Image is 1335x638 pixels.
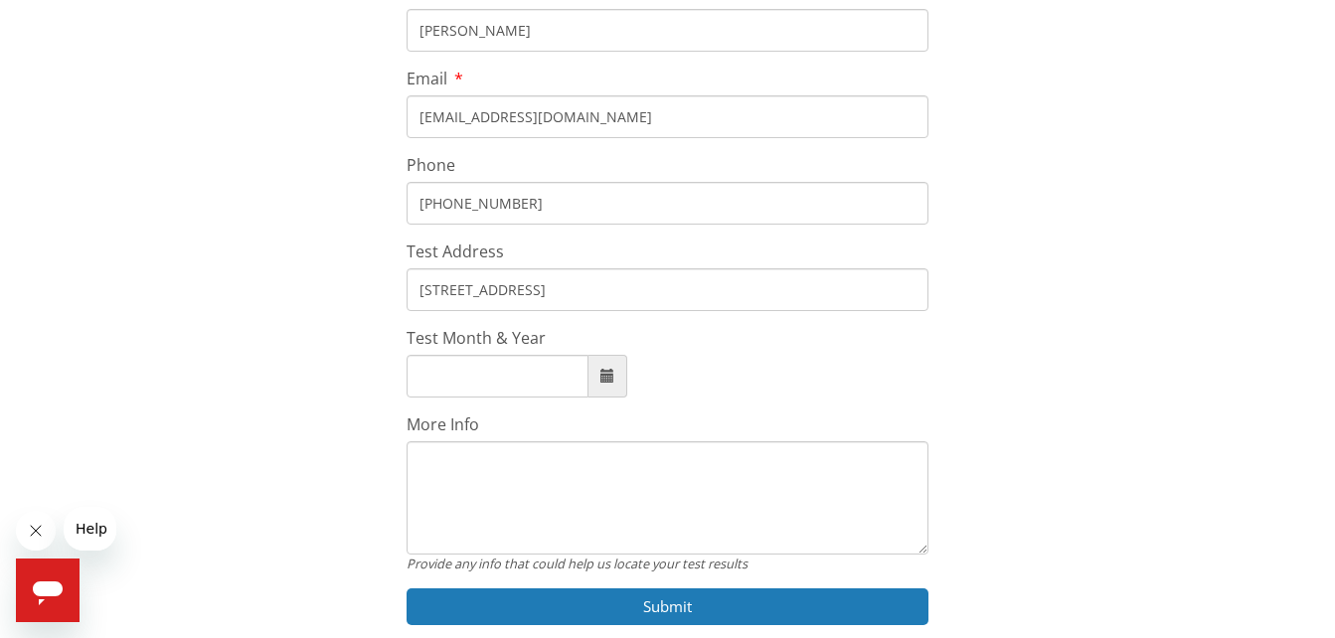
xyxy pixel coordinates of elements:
span: Test Month & Year [407,327,546,349]
div: Provide any info that could help us locate your test results [407,555,928,572]
button: Submit [407,588,928,625]
iframe: Button to launch messaging window [16,558,80,622]
iframe: Close message [16,511,56,551]
span: More Info [407,413,479,435]
span: Test Address [407,240,504,262]
iframe: Message from company [64,507,116,551]
span: Phone [407,154,455,176]
span: Email [407,68,447,89]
